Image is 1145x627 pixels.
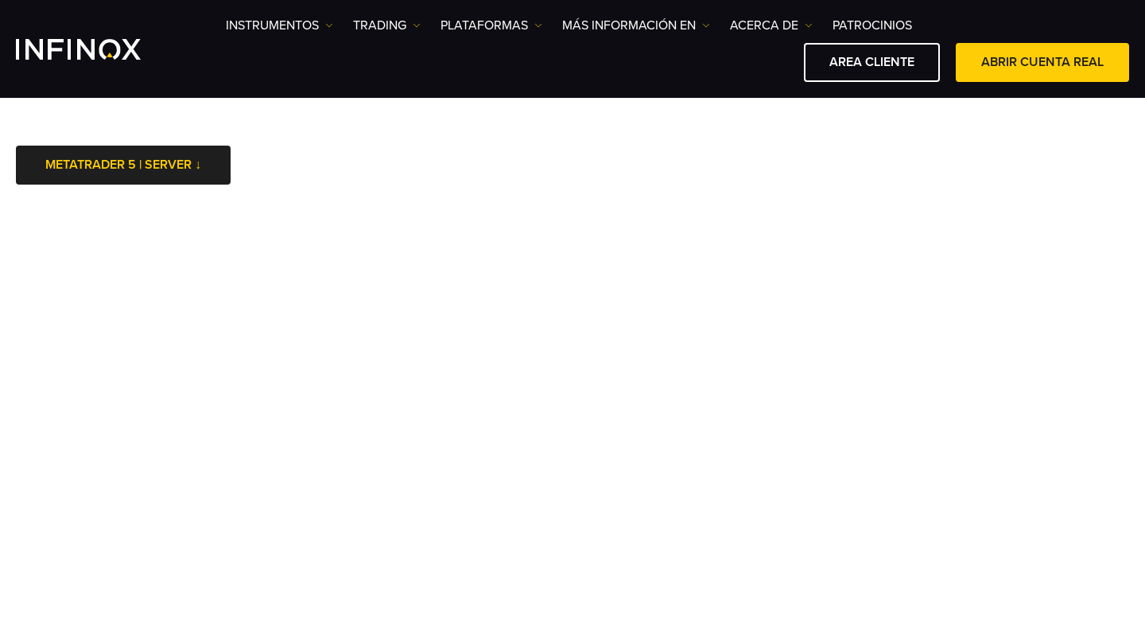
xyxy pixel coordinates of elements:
[956,43,1129,82] a: ABRIR CUENTA REAL
[833,16,912,35] a: Patrocinios
[16,146,231,185] a: METATRADER 5 | SERVER ↓
[226,16,333,35] a: Instrumentos
[562,16,710,35] a: Más información en
[16,39,178,60] a: INFINOX Logo
[353,16,421,35] a: TRADING
[441,16,542,35] a: PLATAFORMAS
[730,16,813,35] a: ACERCA DE
[804,43,940,82] a: AREA CLIENTE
